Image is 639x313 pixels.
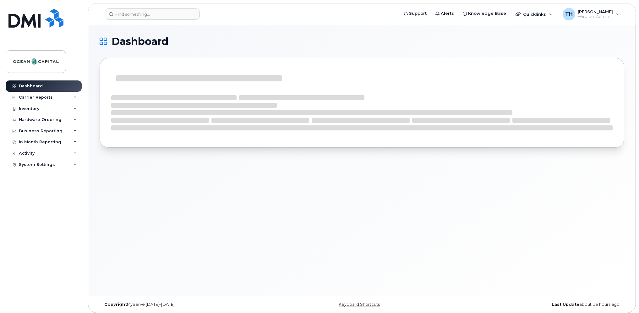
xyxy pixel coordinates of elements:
[100,302,275,307] div: MyServe [DATE]–[DATE]
[552,302,579,307] strong: Last Update
[104,302,127,307] strong: Copyright
[449,302,624,307] div: about 16 hours ago
[112,37,168,46] span: Dashboard
[339,302,380,307] a: Keyboard Shortcuts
